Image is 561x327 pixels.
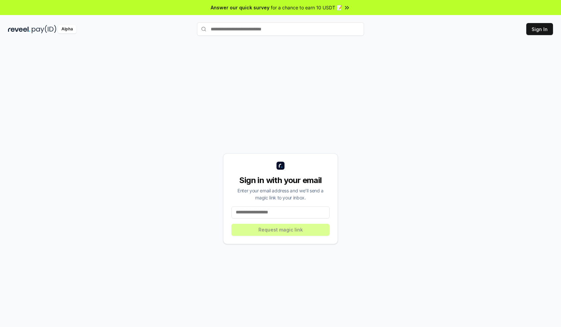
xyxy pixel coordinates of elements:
[231,187,330,201] div: Enter your email address and we’ll send a magic link to your inbox.
[32,25,56,33] img: pay_id
[271,4,342,11] span: for a chance to earn 10 USDT 📝
[211,4,269,11] span: Answer our quick survey
[276,162,285,170] img: logo_small
[526,23,553,35] button: Sign In
[231,175,330,186] div: Sign in with your email
[58,25,76,33] div: Alpha
[8,25,30,33] img: reveel_dark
